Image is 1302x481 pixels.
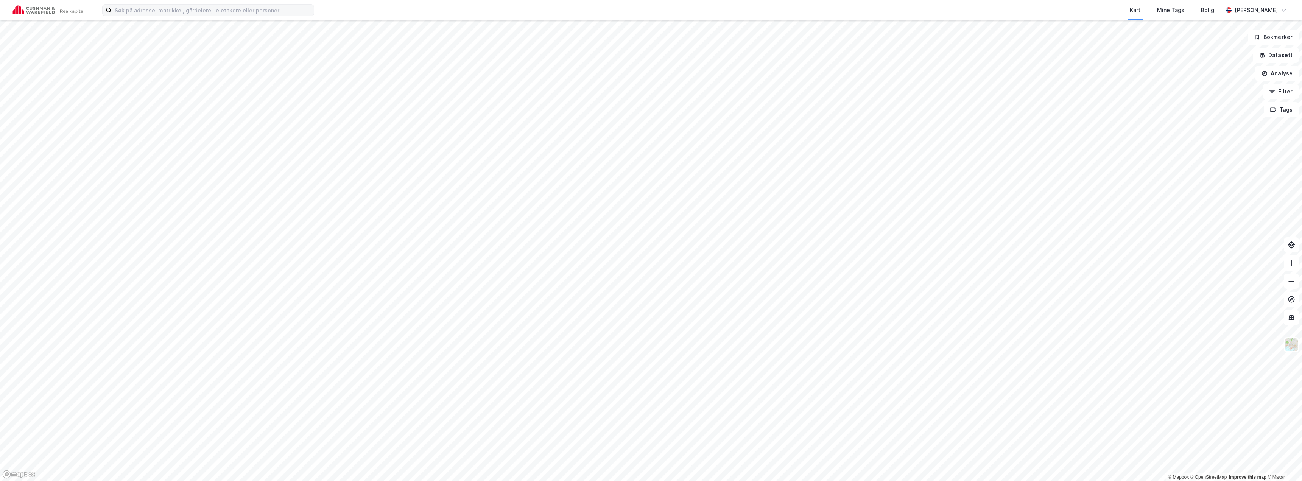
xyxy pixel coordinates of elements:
[12,5,84,16] img: cushman-wakefield-realkapital-logo.202ea83816669bd177139c58696a8fa1.svg
[1264,445,1302,481] div: Kontrollprogram for chat
[112,5,314,16] input: Søk på adresse, matrikkel, gårdeiere, leietakere eller personer
[1264,445,1302,481] iframe: Chat Widget
[1235,6,1278,15] div: [PERSON_NAME]
[1130,6,1140,15] div: Kart
[1157,6,1184,15] div: Mine Tags
[1201,6,1214,15] div: Bolig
